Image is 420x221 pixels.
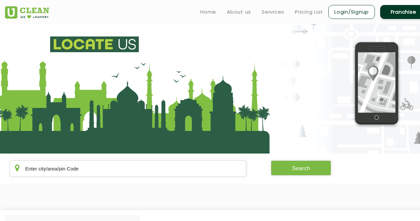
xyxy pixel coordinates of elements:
[10,161,246,176] input: Enter city/area/pin Code
[271,161,331,175] button: Search
[200,8,216,16] a: Home
[262,8,284,16] a: Services
[328,5,375,19] a: Login/Signup
[5,6,49,19] img: UClean Laundry and Dry Cleaning
[295,8,323,16] a: Pricing List
[227,8,251,16] a: About us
